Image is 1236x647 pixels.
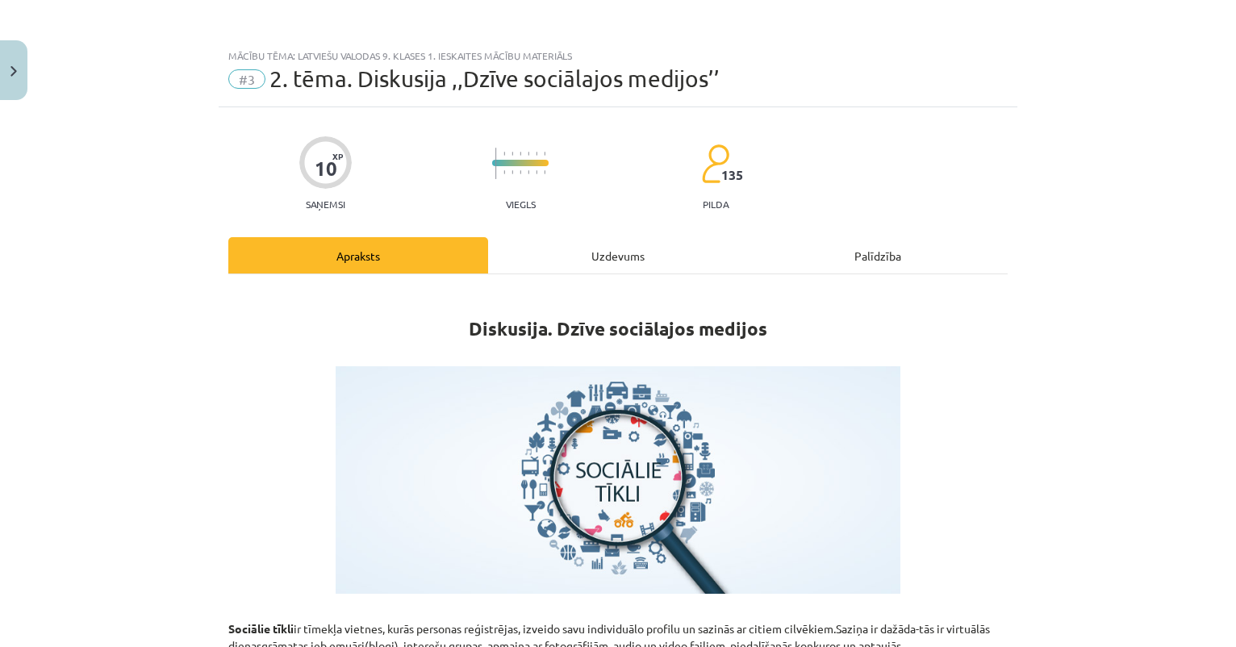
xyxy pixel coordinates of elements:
[469,317,767,340] strong: Diskusija. Dzīve sociālajos medijos
[536,170,537,174] img: icon-short-line-57e1e144782c952c97e751825c79c345078a6d821885a25fce030b3d8c18986b.svg
[520,170,521,174] img: icon-short-line-57e1e144782c952c97e751825c79c345078a6d821885a25fce030b3d8c18986b.svg
[512,152,513,156] img: icon-short-line-57e1e144782c952c97e751825c79c345078a6d821885a25fce030b3d8c18986b.svg
[701,144,729,184] img: students-c634bb4e5e11cddfef0936a35e636f08e4e9abd3cc4e673bd6f9a4125e45ecb1.svg
[495,148,497,179] img: icon-long-line-d9ea69661e0d244f92f715978eff75569469978d946b2353a9bb055b3ed8787d.svg
[506,198,536,210] p: Viegls
[332,152,343,161] span: XP
[228,69,265,89] span: #3
[512,170,513,174] img: icon-short-line-57e1e144782c952c97e751825c79c345078a6d821885a25fce030b3d8c18986b.svg
[315,157,337,180] div: 10
[544,170,545,174] img: icon-short-line-57e1e144782c952c97e751825c79c345078a6d821885a25fce030b3d8c18986b.svg
[228,621,294,636] strong: Sociālie tīkli
[520,152,521,156] img: icon-short-line-57e1e144782c952c97e751825c79c345078a6d821885a25fce030b3d8c18986b.svg
[528,152,529,156] img: icon-short-line-57e1e144782c952c97e751825c79c345078a6d821885a25fce030b3d8c18986b.svg
[503,152,505,156] img: icon-short-line-57e1e144782c952c97e751825c79c345078a6d821885a25fce030b3d8c18986b.svg
[544,152,545,156] img: icon-short-line-57e1e144782c952c97e751825c79c345078a6d821885a25fce030b3d8c18986b.svg
[503,170,505,174] img: icon-short-line-57e1e144782c952c97e751825c79c345078a6d821885a25fce030b3d8c18986b.svg
[228,237,488,273] div: Apraksts
[488,237,748,273] div: Uzdevums
[748,237,1008,273] div: Palīdzība
[703,198,729,210] p: pilda
[299,198,352,210] p: Saņemsi
[721,168,743,182] span: 135
[269,65,720,92] span: 2. tēma. Diskusija ,,Dzīve sociālajos medijos’’
[528,170,529,174] img: icon-short-line-57e1e144782c952c97e751825c79c345078a6d821885a25fce030b3d8c18986b.svg
[536,152,537,156] img: icon-short-line-57e1e144782c952c97e751825c79c345078a6d821885a25fce030b3d8c18986b.svg
[228,50,1008,61] div: Mācību tēma: Latviešu valodas 9. klases 1. ieskaites mācību materiāls
[10,66,17,77] img: icon-close-lesson-0947bae3869378f0d4975bcd49f059093ad1ed9edebbc8119c70593378902aed.svg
